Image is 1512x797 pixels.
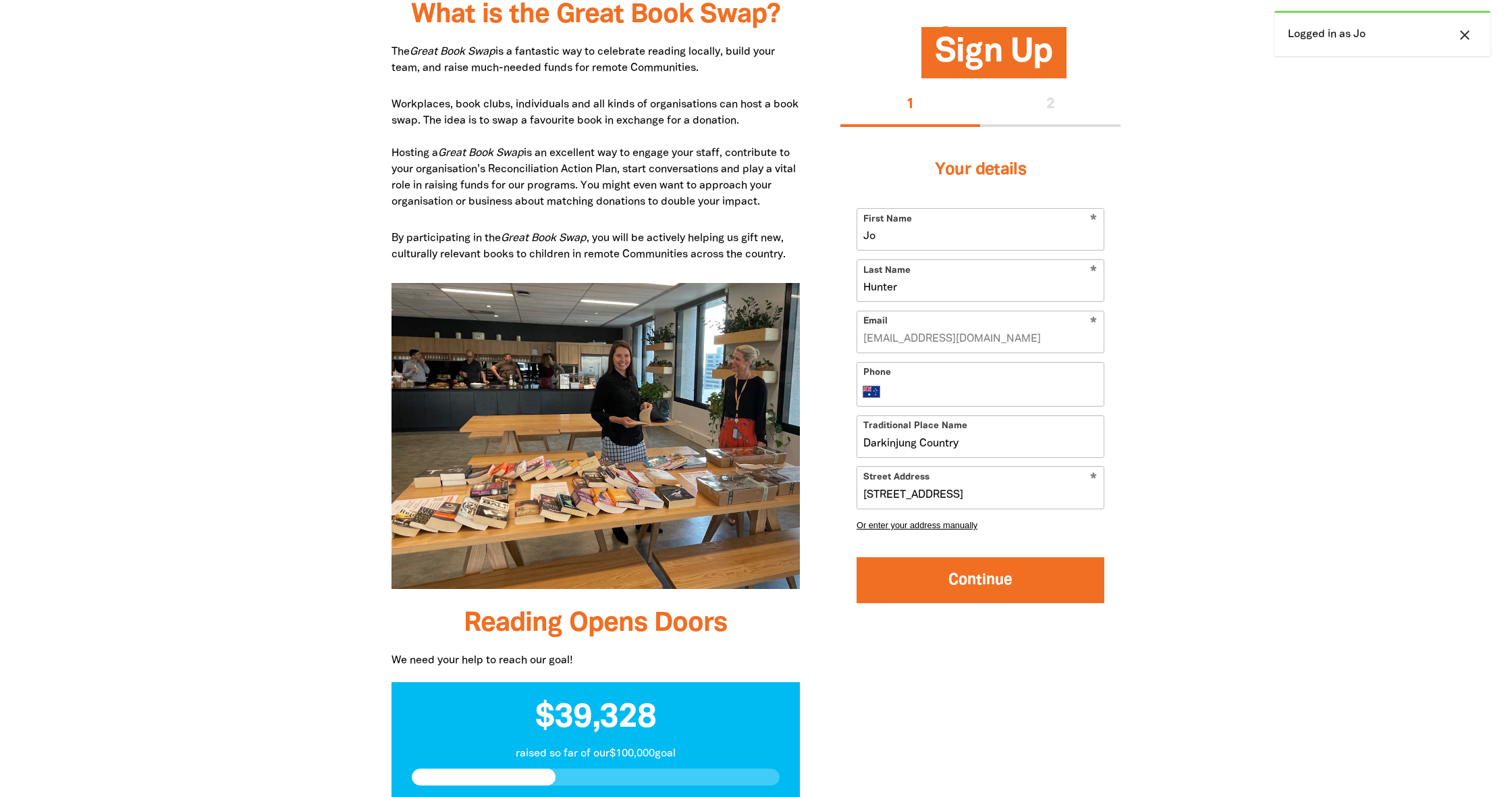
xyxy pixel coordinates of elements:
[391,652,800,669] p: We need your help to reach our goal!
[411,3,780,28] span: What is the Great Book Swap?
[391,44,800,76] p: The is a fantastic way to celebrate reading locally, build your team, and raise much-needed funds...
[464,611,727,636] span: Reading Opens Doors
[1453,26,1477,44] button: close
[391,97,800,210] p: Workplaces, book clubs, individuals and all kinds of organisations can host a book swap. The idea...
[935,36,1052,78] span: Sign Up
[1457,27,1473,43] i: close
[391,230,800,263] p: By participating in the , you will be actively helping us gift new, culturally relevant books to ...
[857,520,1104,530] button: Or enter your address manually
[438,149,524,158] em: Great Book Swap
[857,143,1104,197] h3: Your details
[501,234,587,243] em: Great Book Swap
[857,557,1104,602] button: Continue
[535,702,655,734] span: $39,328
[840,83,981,126] button: Stage 1
[410,47,495,57] em: Great Book Swap
[1274,11,1490,56] div: Logged in as Jo
[391,746,800,762] p: raised so far of our $100,000 goal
